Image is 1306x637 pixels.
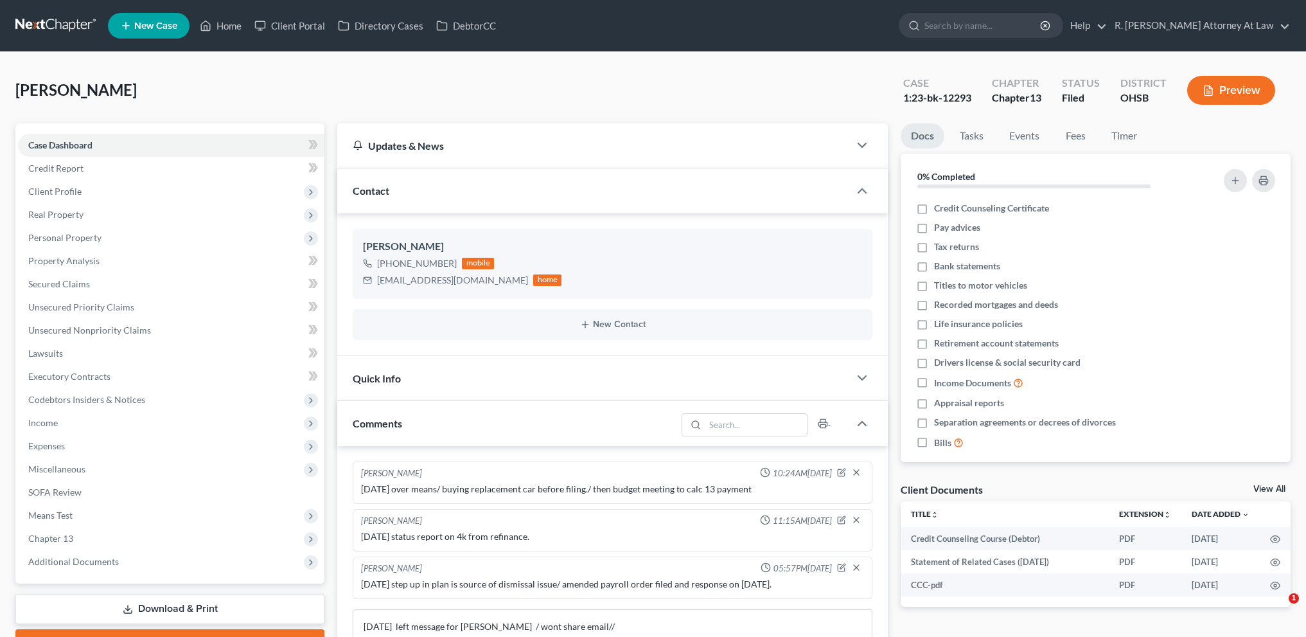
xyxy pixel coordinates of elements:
button: New Contact [363,319,862,330]
a: Titleunfold_more [911,509,939,519]
span: Recorded mortgages and deeds [934,298,1058,311]
div: Chapter [992,91,1041,105]
span: New Case [134,21,177,31]
div: Filed [1062,91,1100,105]
td: PDF [1109,550,1181,573]
td: Statement of Related Cases ([DATE]) [901,550,1109,573]
a: Unsecured Nonpriority Claims [18,319,324,342]
span: 10:24AM[DATE] [773,467,832,480]
div: OHSB [1120,91,1167,105]
span: Lawsuits [28,348,63,359]
span: Bank statements [934,260,1000,273]
span: 13 [1030,91,1041,103]
span: Real Property [28,209,84,220]
i: unfold_more [1163,511,1171,519]
span: Case Dashboard [28,139,93,150]
span: Income [28,417,58,428]
a: Directory Cases [331,14,430,37]
td: CCC-pdf [901,573,1109,597]
a: Home [193,14,248,37]
a: Credit Report [18,157,324,180]
a: Docs [901,123,944,148]
a: SOFA Review [18,481,324,504]
div: [DATE] step up in plan is source of dismissal issue/ amended payroll order filed and response on ... [361,578,864,591]
a: Extensionunfold_more [1119,509,1171,519]
span: Retirement account statements [934,337,1059,350]
span: Drivers license & social security card [934,356,1081,369]
i: unfold_more [931,511,939,519]
input: Search... [705,414,807,436]
span: Comments [353,417,402,429]
a: Case Dashboard [18,134,324,157]
span: Life insurance policies [934,318,1023,330]
a: View All [1253,485,1285,494]
a: Fees [1055,123,1096,148]
a: Property Analysis [18,249,324,273]
td: PDF [1109,527,1181,550]
div: [PERSON_NAME] [361,515,422,528]
span: Tax returns [934,240,979,253]
span: 05:57PM[DATE] [773,562,832,575]
a: Events [999,123,1050,148]
span: Client Profile [28,186,82,197]
div: 1:23-bk-12293 [903,91,971,105]
td: Credit Counseling Course (Debtor) [901,527,1109,550]
div: [PERSON_NAME] [363,239,862,255]
a: Help [1064,14,1107,37]
span: Credit Report [28,163,84,174]
div: mobile [462,258,494,269]
span: Appraisal reports [934,397,1004,409]
div: [PHONE_NUMBER] [377,257,457,270]
span: Credit Counseling Certificate [934,202,1049,215]
a: Secured Claims [18,273,324,296]
a: Lawsuits [18,342,324,365]
a: Executory Contracts [18,365,324,388]
span: Income Documents [934,377,1011,390]
span: Property Analysis [28,255,100,266]
strong: 0% Completed [917,171,975,182]
input: Search by name... [924,13,1042,37]
button: Preview [1187,76,1275,105]
span: Separation agreements or decrees of divorces [934,416,1116,429]
div: Case [903,76,971,91]
span: Means Test [28,510,73,521]
i: expand_more [1242,511,1249,519]
a: Date Added expand_more [1192,509,1249,519]
span: Contact [353,184,389,197]
td: [DATE] [1181,550,1260,573]
td: [DATE] [1181,573,1260,597]
span: Executory Contracts [28,371,110,382]
div: [DATE] over means/ buying replacement car before filing./ then budget meeting to calc 13 payment [361,483,864,496]
span: 11:15AM[DATE] [773,515,832,527]
span: Additional Documents [28,556,119,567]
span: Expenses [28,440,65,451]
div: Chapter [992,76,1041,91]
div: [EMAIL_ADDRESS][DOMAIN_NAME] [377,274,528,287]
span: SOFA Review [28,487,82,498]
td: PDF [1109,573,1181,597]
span: Secured Claims [28,278,90,289]
span: [PERSON_NAME] [15,80,137,99]
a: R. [PERSON_NAME] Attorney At Law [1108,14,1290,37]
span: Personal Property [28,232,101,243]
span: Unsecured Priority Claims [28,301,134,312]
div: [PERSON_NAME] [361,467,422,480]
span: Bills [934,436,951,449]
a: Download & Print [15,594,324,624]
a: DebtorCC [430,14,502,37]
span: Quick Info [353,372,401,384]
span: Chapter 13 [28,533,73,544]
iframe: Intercom live chat [1262,593,1293,624]
div: [PERSON_NAME] [361,562,422,575]
span: 1 [1289,593,1299,604]
div: District [1120,76,1167,91]
div: Updates & News [353,139,834,152]
a: Unsecured Priority Claims [18,296,324,319]
div: home [533,274,561,286]
span: Titles to motor vehicles [934,279,1027,292]
span: Codebtors Insiders & Notices [28,394,145,405]
td: [DATE] [1181,527,1260,550]
span: Miscellaneous [28,463,85,474]
div: Status [1062,76,1100,91]
div: [DATE] status report on 4k from refinance. [361,530,864,543]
